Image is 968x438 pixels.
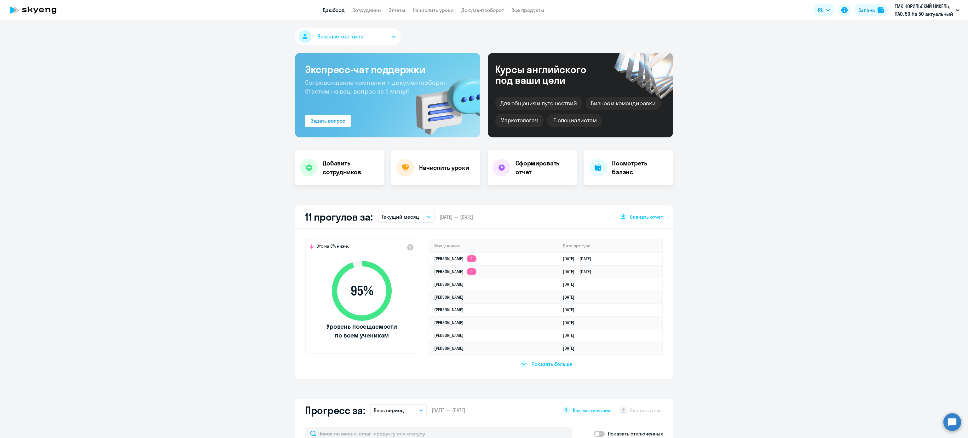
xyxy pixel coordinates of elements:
[407,66,480,137] img: bg-img
[434,256,476,262] a: [PERSON_NAME]2
[573,407,612,414] span: Как мы считаем
[547,114,602,127] div: IT-специалистам
[558,239,662,252] th: Дата прогула
[563,269,596,274] a: [DATE][DATE]
[563,307,579,313] a: [DATE]
[305,63,470,76] h3: Экспресс-чат поддержки
[326,283,398,298] span: 95 %
[434,281,464,287] a: [PERSON_NAME]
[563,281,579,287] a: [DATE]
[495,64,603,85] div: Курсы английского под ваши цели
[563,320,579,326] a: [DATE]
[516,159,572,176] h4: Сформировать отчет
[413,7,454,13] a: Начислить уроки
[612,159,668,176] h4: Посмотреть баланс
[295,28,401,45] button: Важные контакты
[382,213,419,221] p: Текущий месяц
[323,159,379,176] h4: Добавить сотрудников
[374,406,404,414] p: Весь период
[434,332,464,338] a: [PERSON_NAME]
[434,269,476,274] a: [PERSON_NAME]2
[305,115,351,127] button: Задать вопрос
[495,114,544,127] div: Маркетологам
[305,404,365,417] h2: Прогресс за:
[495,97,582,110] div: Для общения и путешествий
[370,404,427,416] button: Весь период
[467,255,476,262] app-skyeng-badge: 2
[563,294,579,300] a: [DATE]
[434,345,464,351] a: [PERSON_NAME]
[352,7,381,13] a: Сотрудники
[317,32,365,41] span: Важные контакты
[818,6,824,14] span: RU
[511,7,544,13] a: Все продукты
[586,97,661,110] div: Бизнес и командировки
[891,3,963,18] button: ГМК НОРИЛЬСКИЙ НИКЕЛЬ, ПАО, 50 На 50 актуальный 2021
[305,210,373,223] h2: 11 прогулов за:
[563,256,596,262] a: [DATE][DATE]
[326,322,398,340] span: Уровень посещаемости по всем ученикам
[305,78,447,95] span: Сопровождение компании + документооборот. Ответим на ваш вопрос за 5 минут!
[895,3,953,18] p: ГМК НОРИЛЬСКИЙ НИКЕЛЬ, ПАО, 50 На 50 актуальный 2021
[323,7,345,13] a: Дашборд
[814,4,834,16] button: RU
[434,294,464,300] a: [PERSON_NAME]
[532,360,572,367] span: Показать больше
[432,407,465,414] span: [DATE] — [DATE]
[434,307,464,313] a: [PERSON_NAME]
[419,163,469,172] h4: Начислить уроки
[630,213,663,220] span: Скачать отчет
[316,243,349,251] span: Это на 3% ниже,
[563,332,579,338] a: [DATE]
[855,4,888,16] button: Балансbalance
[434,320,464,326] a: [PERSON_NAME]
[311,117,345,124] div: Задать вопрос
[461,7,504,13] a: Документооборот
[858,6,875,14] div: Баланс
[378,211,435,223] button: Текущий месяц
[429,239,558,252] th: Имя ученика
[563,345,579,351] a: [DATE]
[878,7,884,13] img: balance
[440,213,473,220] span: [DATE] — [DATE]
[608,430,663,437] p: Показать отключенных
[467,268,476,275] app-skyeng-badge: 2
[389,7,405,13] a: Отчеты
